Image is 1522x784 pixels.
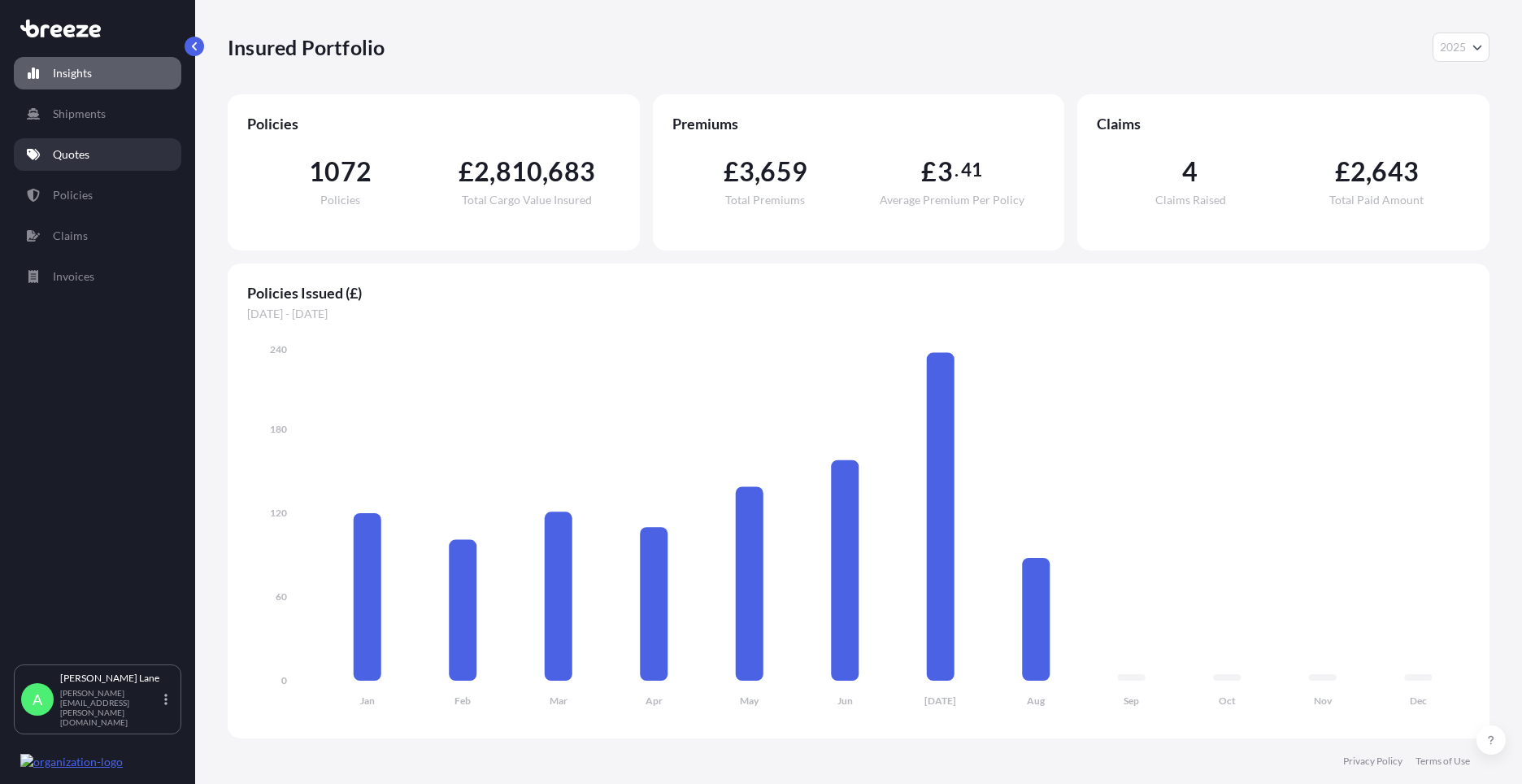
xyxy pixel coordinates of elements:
[672,114,1046,133] span: Premiums
[740,695,759,707] tspan: May
[270,507,287,519] tspan: 120
[474,159,489,185] span: 2
[837,695,853,707] tspan: Jun
[53,228,88,244] p: Claims
[281,674,287,686] tspan: 0
[1410,695,1427,707] tspan: Dec
[760,159,807,185] span: 659
[1335,159,1350,185] span: £
[489,159,495,185] span: ,
[937,159,953,185] span: 3
[725,194,805,206] span: Total Premiums
[1124,695,1139,707] tspan: Sep
[1433,33,1489,62] button: Year Selector
[20,754,123,770] img: organization-logo
[548,159,595,185] span: 683
[60,672,161,685] p: [PERSON_NAME] Lane
[60,688,161,727] p: [PERSON_NAME][EMAIL_ADDRESS][PERSON_NAME][DOMAIN_NAME]
[309,159,372,185] span: 1072
[247,114,620,133] span: Policies
[1350,159,1366,185] span: 2
[961,163,982,176] span: 41
[53,187,93,203] p: Policies
[14,57,181,89] a: Insights
[724,159,739,185] span: £
[1343,755,1402,768] a: Privacy Policy
[542,159,548,185] span: ,
[1155,194,1226,206] span: Claims Raised
[1366,159,1372,185] span: ,
[1440,39,1466,55] span: 2025
[1182,159,1198,185] span: 4
[1372,159,1419,185] span: 643
[921,159,937,185] span: £
[955,163,959,176] span: .
[247,283,1470,303] span: Policies Issued (£)
[320,194,360,206] span: Policies
[496,159,543,185] span: 810
[646,695,663,707] tspan: Apr
[462,194,592,206] span: Total Cargo Value Insured
[53,65,92,81] p: Insights
[459,159,474,185] span: £
[360,695,375,707] tspan: Jan
[14,138,181,171] a: Quotes
[1027,695,1046,707] tspan: Aug
[247,306,1470,322] span: [DATE] - [DATE]
[228,34,385,60] p: Insured Portfolio
[14,179,181,211] a: Policies
[33,691,42,708] span: A
[1097,114,1470,133] span: Claims
[754,159,760,185] span: ,
[880,194,1024,206] span: Average Premium Per Policy
[53,106,106,122] p: Shipments
[550,695,567,707] tspan: Mar
[53,268,94,285] p: Invoices
[270,423,287,435] tspan: 180
[1219,695,1236,707] tspan: Oct
[14,220,181,252] a: Claims
[53,146,89,163] p: Quotes
[739,159,754,185] span: 3
[270,343,287,355] tspan: 240
[1314,695,1333,707] tspan: Nov
[14,98,181,130] a: Shipments
[276,590,287,603] tspan: 60
[14,260,181,293] a: Invoices
[1329,194,1424,206] span: Total Paid Amount
[1415,755,1470,768] a: Terms of Use
[924,695,956,707] tspan: [DATE]
[454,695,471,707] tspan: Feb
